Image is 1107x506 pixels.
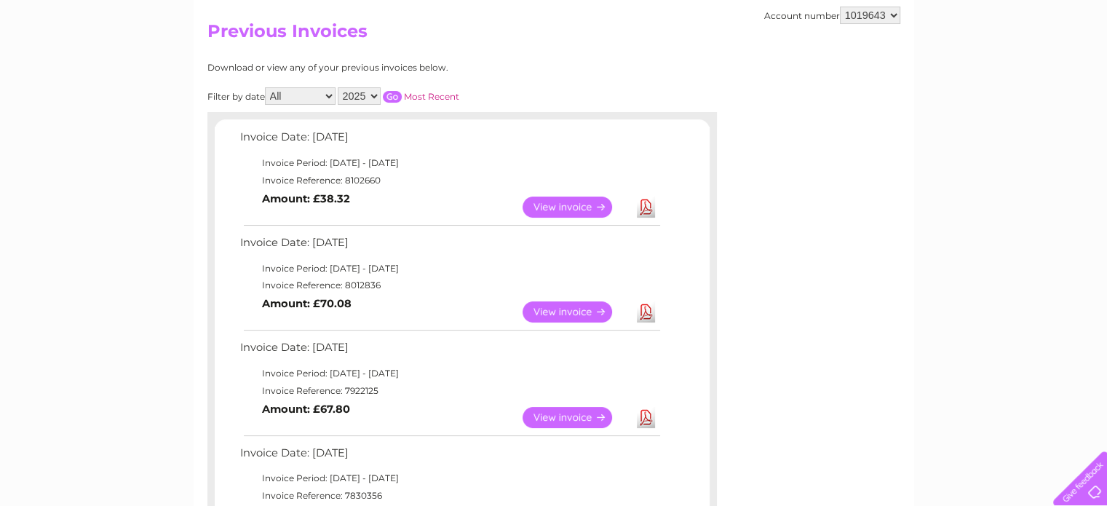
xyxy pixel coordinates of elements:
[207,21,900,49] h2: Previous Invoices
[764,7,900,24] div: Account number
[262,403,350,416] b: Amount: £67.80
[523,301,630,323] a: View
[523,407,630,428] a: View
[237,365,662,382] td: Invoice Period: [DATE] - [DATE]
[39,38,113,82] img: logo.png
[237,154,662,172] td: Invoice Period: [DATE] - [DATE]
[237,277,662,294] td: Invoice Reference: 8012836
[928,62,972,73] a: Telecoms
[637,301,655,323] a: Download
[851,62,878,73] a: Water
[237,487,662,505] td: Invoice Reference: 7830356
[237,127,662,154] td: Invoice Date: [DATE]
[637,407,655,428] a: Download
[262,192,350,205] b: Amount: £38.32
[237,233,662,260] td: Invoice Date: [DATE]
[1010,62,1046,73] a: Contact
[237,172,662,189] td: Invoice Reference: 8102660
[404,91,459,102] a: Most Recent
[1059,62,1093,73] a: Log out
[237,382,662,400] td: Invoice Reference: 7922125
[887,62,919,73] a: Energy
[237,443,662,470] td: Invoice Date: [DATE]
[237,260,662,277] td: Invoice Period: [DATE] - [DATE]
[833,7,933,25] a: 0333 014 3131
[237,470,662,487] td: Invoice Period: [DATE] - [DATE]
[210,8,898,71] div: Clear Business is a trading name of Verastar Limited (registered in [GEOGRAPHIC_DATA] No. 3667643...
[237,338,662,365] td: Invoice Date: [DATE]
[207,63,590,73] div: Download or view any of your previous invoices below.
[523,197,630,218] a: View
[637,197,655,218] a: Download
[207,87,590,105] div: Filter by date
[980,62,1001,73] a: Blog
[262,297,352,310] b: Amount: £70.08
